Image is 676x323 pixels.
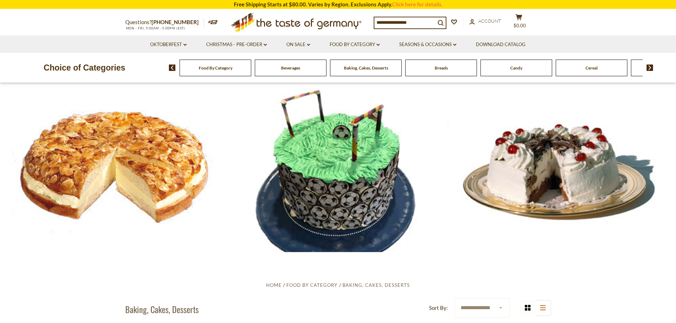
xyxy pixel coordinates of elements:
[435,65,448,71] a: Breads
[586,65,598,71] a: Cereal
[478,18,501,24] span: Account
[206,41,267,49] a: Christmas - PRE-ORDER
[281,65,300,71] a: Beverages
[330,41,380,49] a: Food By Category
[476,41,526,49] a: Download Catalog
[647,65,653,71] img: next arrow
[513,23,526,28] span: $0.00
[429,303,448,312] label: Sort By:
[399,41,456,49] a: Seasons & Occasions
[344,65,388,71] a: Baking, Cakes, Desserts
[125,304,199,314] h1: Baking, Cakes, Desserts
[169,65,176,71] img: previous arrow
[509,14,530,32] button: $0.00
[152,19,199,25] a: [PHONE_NUMBER]
[392,1,443,7] a: Click here for details.
[125,26,186,30] span: MON - FRI, 9:00AM - 5:00PM (EST)
[342,282,410,288] a: Baking, Cakes, Desserts
[469,17,501,25] a: Account
[286,41,310,49] a: On Sale
[266,282,282,288] a: Home
[125,18,204,27] p: Questions?
[199,65,232,71] a: Food By Category
[150,41,187,49] a: Oktoberfest
[510,65,522,71] a: Candy
[286,282,337,288] a: Food By Category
